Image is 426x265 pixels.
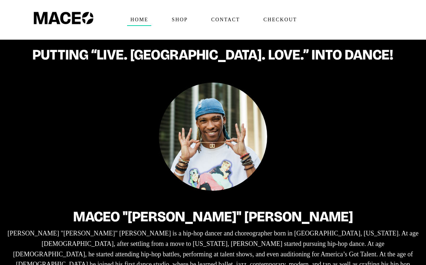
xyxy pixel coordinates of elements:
span: Contact [208,14,243,26]
img: Maceo Harrison [159,83,267,191]
h2: Maceo "[PERSON_NAME]" [PERSON_NAME] [7,209,419,225]
span: Shop [169,14,191,26]
span: Home [127,14,151,26]
span: Checkout [260,14,300,26]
